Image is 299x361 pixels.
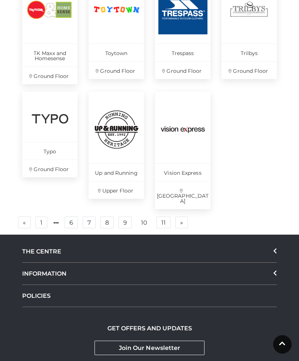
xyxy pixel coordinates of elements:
a: Join Our Newsletter [94,341,205,355]
a: 9 [118,217,132,228]
p: Ground Floor [221,61,277,79]
p: Ground Floor [155,61,210,79]
div: INFORMATION [22,263,277,285]
p: Ground Floor [89,61,144,79]
a: 7 [83,217,96,228]
p: Typo [22,142,78,160]
p: Vision Express [155,163,210,181]
p: [GEOGRAPHIC_DATA] [155,181,210,209]
p: Trespass [155,44,210,61]
a: Up and Running Upper Floor [89,92,144,199]
span: » [180,220,183,225]
p: Up and Running [89,163,144,181]
a: Previous [18,217,31,228]
a: 8 [100,217,114,228]
p: Upper Floor [89,181,144,199]
span: « [23,220,26,225]
p: Ground Floor [22,160,78,177]
a: 10 [137,217,152,229]
a: POLICIES [22,285,277,307]
div: THE CENTRE [22,241,277,263]
p: Trilbys [221,44,277,61]
h2: GET OFFERS AND UPDATES [107,325,192,332]
a: 6 [65,217,78,228]
p: TK Maxx and Homesense [22,44,78,67]
p: Ground Floor [22,67,78,84]
a: Typo Ground Floor [22,92,78,177]
p: Toytown [89,44,144,61]
a: Next [175,217,188,228]
a: 11 [157,217,171,228]
a: 1 [35,217,47,228]
a: Vision Express [GEOGRAPHIC_DATA] [155,92,210,209]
